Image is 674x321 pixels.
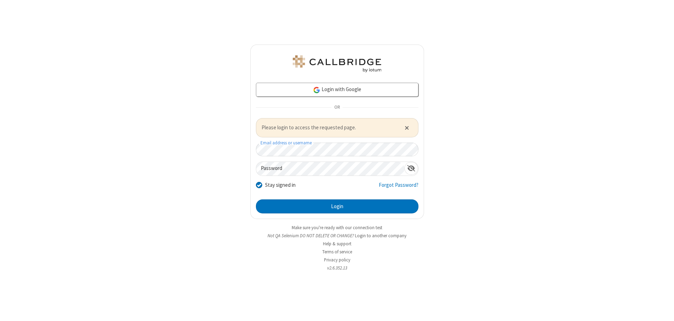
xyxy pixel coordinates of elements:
[323,241,351,247] a: Help & support
[404,162,418,175] div: Show password
[401,122,412,133] button: Close alert
[322,249,352,255] a: Terms of service
[256,83,418,97] a: Login with Google
[256,143,418,156] input: Email address or username
[292,225,382,231] a: Make sure you're ready with our connection test
[256,162,404,176] input: Password
[250,232,424,239] li: Not QA Selenium DO NOT DELETE OR CHANGE?
[331,103,343,112] span: OR
[256,199,418,213] button: Login
[265,181,296,189] label: Stay signed in
[324,257,350,263] a: Privacy policy
[355,232,407,239] button: Login to another company
[250,265,424,271] li: v2.6.352.13
[379,181,418,194] a: Forgot Password?
[313,86,321,94] img: google-icon.png
[291,55,383,72] img: QA Selenium DO NOT DELETE OR CHANGE
[262,124,396,132] span: Please login to access the requested page.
